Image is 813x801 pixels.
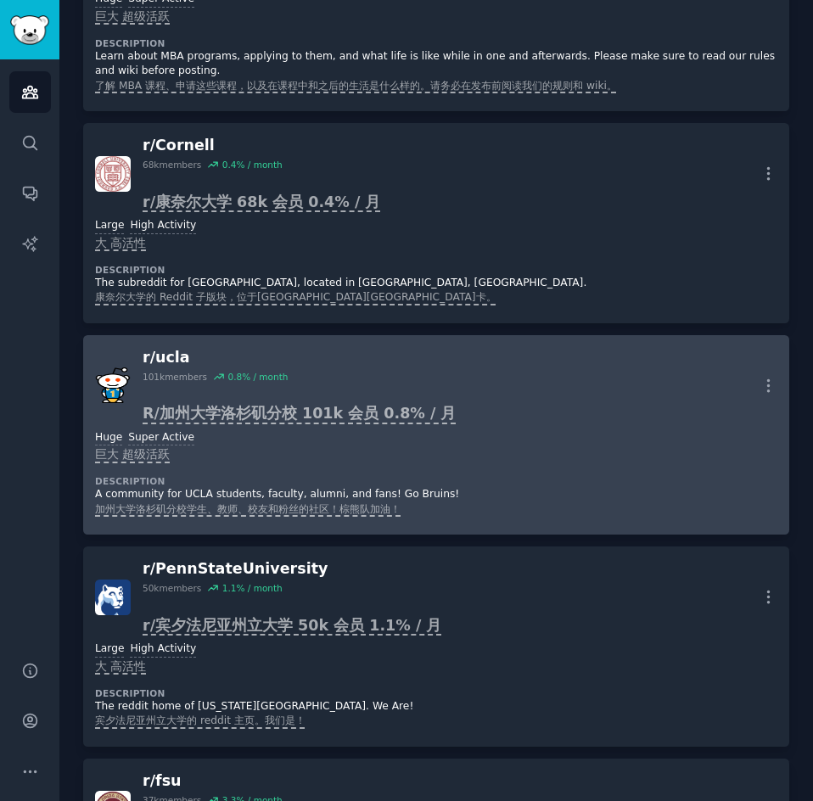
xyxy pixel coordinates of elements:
[128,430,194,446] div: Super Active
[143,558,441,580] div: r/ PennStateUniversity
[83,123,789,323] a: Cornellr/Cornell68kmembers0.4% / monthr/康奈尔大学 68k 会员 0.4% / 月LargeHigh Activity 大 高活性DescriptionT...
[95,80,617,92] font: 了解 MBA 课程、申请这些课程，以及在课程中和之后的生活是什么样的。请务必在发布前阅读我们的规则和 wiki。
[222,582,283,594] div: 1.1 % / month
[95,487,777,517] p: A community for UCLA students, faculty, alumni, and fans! Go Bruins!
[95,475,777,487] dt: Description
[83,546,789,747] a: PennStateUniversityr/PennStateUniversity50kmembers1.1% / monthr/宾夕法尼亚州立大学 50k 会员 1.1% / 月LargeHig...
[95,699,777,729] p: The reddit home of [US_STATE][GEOGRAPHIC_DATA]. We Are!
[143,193,380,210] font: r/康奈尔大学 68k 会员 0.4% / 月
[143,405,456,422] font: R/加州大学洛杉矶分校 101k 会员 0.8% / 月
[143,770,341,792] div: r/ fsu
[95,503,401,515] font: 加州大学洛杉矶分校学生、教师、校友和粉丝的社区！棕熊队加油！
[95,37,777,49] dt: Description
[222,159,283,171] div: 0.4 % / month
[95,236,146,249] font: 大 高活性
[10,15,49,45] img: GummySearch logo
[143,582,201,594] div: 50k members
[143,135,380,156] div: r/ Cornell
[95,687,777,699] dt: Description
[143,159,201,171] div: 68k members
[227,371,288,383] div: 0.8 % / month
[95,659,146,673] font: 大 高活性
[95,367,131,403] img: ucla
[95,430,122,446] div: Huge
[95,641,124,658] div: Large
[95,218,124,234] div: Large
[130,218,196,234] div: High Activity
[95,9,170,23] font: 巨大 超级活跃
[95,264,777,276] dt: Description
[95,447,170,461] font: 巨大 超级活跃
[130,641,196,658] div: High Activity
[143,617,441,634] font: r/宾夕法尼亚州立大学 50k 会员 1.1% / 月
[95,276,777,305] p: The subreddit for [GEOGRAPHIC_DATA], located in [GEOGRAPHIC_DATA], [GEOGRAPHIC_DATA].
[95,156,131,192] img: Cornell
[95,580,131,615] img: PennStateUniversity
[95,49,777,94] p: Learn about MBA programs, applying to them, and what life is like while in one and afterwards. Pl...
[143,371,207,383] div: 101k members
[143,347,456,368] div: r/ ucla
[95,714,306,726] font: 宾夕法尼亚州立大学的 reddit 主页。我们是！
[83,335,789,535] a: uclar/ucla101kmembers0.8% / monthR/加州大学洛杉矶分校 101k 会员 0.8% / 月HugeSuper Active 巨大 超级活跃DescriptionA...
[95,291,496,303] font: 康奈尔大学的 Reddit 子版块，位于[GEOGRAPHIC_DATA][GEOGRAPHIC_DATA]卡。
